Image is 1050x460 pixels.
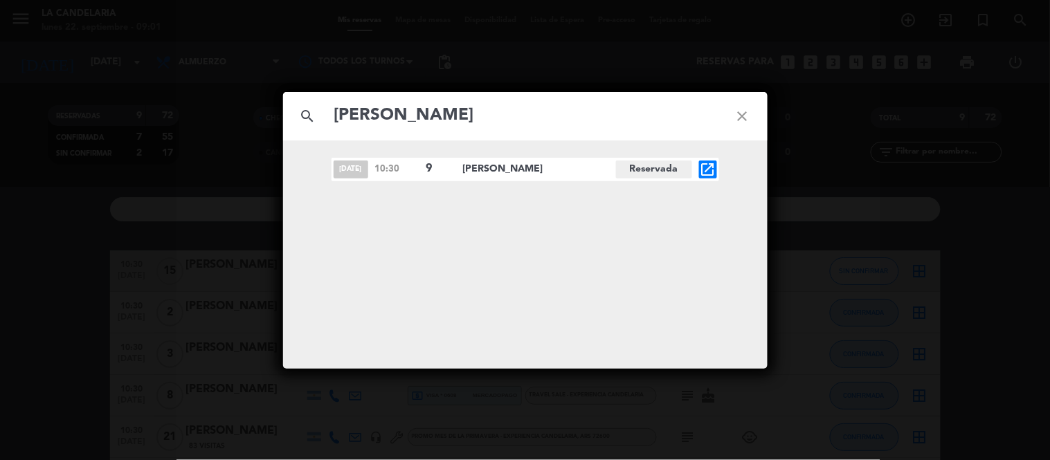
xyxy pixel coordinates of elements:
[718,91,768,141] i: close
[700,161,716,178] i: open_in_new
[333,102,718,130] input: Buscar reservas
[426,160,451,178] span: 9
[334,160,368,178] span: [DATE]
[616,160,692,178] span: Reservada
[375,162,419,176] span: 10:30
[463,161,616,177] span: [PERSON_NAME]
[283,91,333,141] i: search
